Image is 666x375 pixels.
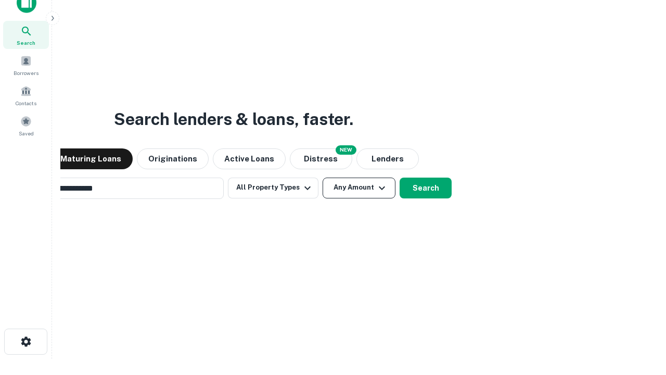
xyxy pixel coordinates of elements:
[137,148,209,169] button: Originations
[114,107,353,132] h3: Search lenders & loans, faster.
[19,129,34,137] span: Saved
[213,148,286,169] button: Active Loans
[323,178,395,198] button: Any Amount
[336,145,356,155] div: NEW
[614,292,666,342] iframe: Chat Widget
[17,39,35,47] span: Search
[3,51,49,79] a: Borrowers
[3,81,49,109] a: Contacts
[14,69,39,77] span: Borrowers
[49,148,133,169] button: Maturing Loans
[400,178,452,198] button: Search
[3,111,49,140] a: Saved
[228,178,318,198] button: All Property Types
[16,99,36,107] span: Contacts
[356,148,419,169] button: Lenders
[3,21,49,49] a: Search
[290,148,352,169] button: Search distressed loans with lien and other non-mortgage details.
